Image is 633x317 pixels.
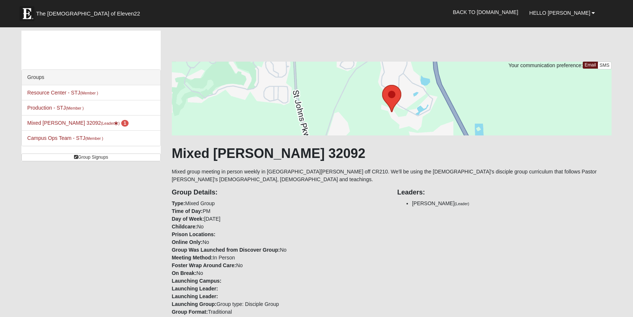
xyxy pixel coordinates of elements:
[172,286,218,292] strong: Launching Leader:
[172,145,612,161] h1: Mixed [PERSON_NAME] 32092
[583,62,598,69] a: Email
[172,270,197,276] strong: On Break:
[27,120,129,126] a: Mixed [PERSON_NAME] 32092(Leader) 1
[101,121,120,125] small: (Leader )
[412,200,612,207] li: [PERSON_NAME]
[172,278,222,284] strong: Launching Campus:
[172,231,215,237] strong: Prison Locations:
[172,239,203,245] strong: Online Only:
[27,135,103,141] a: Campus Ops Team - STJ(Member )
[22,70,160,85] div: Groups
[27,105,84,111] a: Production - STJ(Member )
[172,208,203,214] strong: Time of Day:
[27,90,98,96] a: Resource Center - STJ(Member )
[172,200,185,206] strong: Type:
[524,4,600,22] a: Hello [PERSON_NAME]
[455,201,469,206] small: (Leader)
[447,3,524,21] a: Back to [DOMAIN_NAME]
[172,189,386,197] h4: Group Details:
[172,216,204,222] strong: Day of Week:
[598,62,612,69] a: SMS
[172,293,218,299] strong: Launching Leader:
[80,91,98,95] small: (Member )
[172,255,213,261] strong: Meeting Method:
[166,183,392,316] div: Mixed Group PM [DATE] No No No In Person No No Group type: Disciple Group Traditional
[172,224,197,230] strong: Childcare:
[16,3,164,21] a: The [DEMOGRAPHIC_DATA] of Eleven22
[172,262,236,268] strong: Foster Wrap Around Care:
[397,189,612,197] h4: Leaders:
[20,6,34,21] img: Eleven22 logo
[529,10,590,16] span: Hello [PERSON_NAME]
[21,154,161,161] a: Group Signups
[66,106,84,110] small: (Member )
[172,247,280,253] strong: Group Was Launched from Discover Group:
[85,136,103,141] small: (Member )
[36,10,140,17] span: The [DEMOGRAPHIC_DATA] of Eleven22
[121,120,129,127] span: number of pending members
[508,62,583,68] span: Your communication preference:
[172,301,217,307] strong: Launching Group:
